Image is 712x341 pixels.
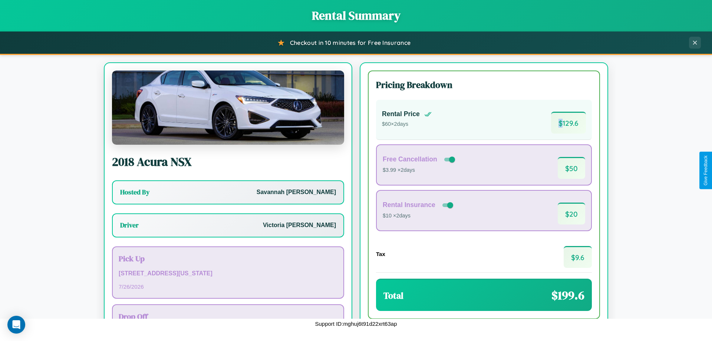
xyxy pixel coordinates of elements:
h3: Driver [120,221,139,230]
h3: Pick Up [119,253,337,264]
div: Open Intercom Messenger [7,316,25,334]
span: Checkout in 10 minutes for Free Insurance [290,39,411,46]
p: 7 / 26 / 2026 [119,282,337,292]
span: $ 20 [558,203,585,224]
p: Savannah [PERSON_NAME] [257,187,336,198]
span: $ 129.6 [551,112,586,134]
p: $3.99 × 2 days [383,165,456,175]
p: [STREET_ADDRESS][US_STATE] [119,268,337,279]
h4: Rental Insurance [383,201,435,209]
p: Victoria [PERSON_NAME] [263,220,336,231]
h3: Drop Off [119,311,337,322]
img: Acura NSX [112,71,344,145]
p: $10 × 2 days [383,211,455,221]
h3: Hosted By [120,188,149,197]
h4: Rental Price [382,110,420,118]
p: Support ID: mghuj6t91d22xrt63ap [315,319,397,329]
h4: Free Cancellation [383,155,437,163]
span: $ 9.6 [564,246,592,268]
h1: Rental Summary [7,7,705,24]
h3: Total [383,289,403,302]
span: $ 50 [558,157,585,179]
h3: Pricing Breakdown [376,79,592,91]
span: $ 199.6 [551,287,584,304]
h2: 2018 Acura NSX [112,154,344,170]
h4: Tax [376,251,385,257]
div: Give Feedback [703,155,708,186]
p: $ 60 × 2 days [382,119,432,129]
